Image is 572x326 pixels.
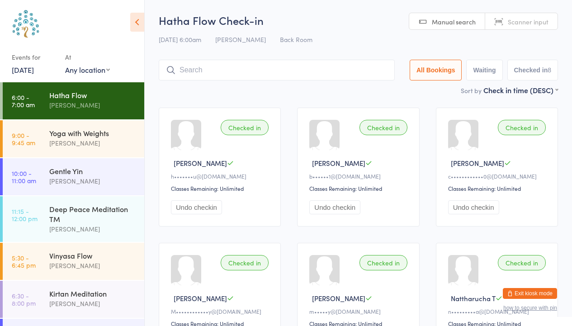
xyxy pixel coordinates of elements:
time: 6:00 - 7:00 am [12,94,35,108]
input: Search [159,60,395,80]
div: [PERSON_NAME] [49,260,137,271]
span: [PERSON_NAME] [215,35,266,44]
div: h•••••••u@[DOMAIN_NAME] [171,172,271,180]
div: Classes Remaining: Unlimited [171,184,271,192]
button: All Bookings [410,60,462,80]
button: Undo checkin [448,200,499,214]
div: Yoga with Weights [49,128,137,138]
div: [PERSON_NAME] [49,298,137,309]
span: [PERSON_NAME] [312,158,365,168]
span: [PERSON_NAME] [312,293,365,303]
div: b••••••1@[DOMAIN_NAME] [309,172,410,180]
div: Checked in [359,255,407,270]
time: 11:15 - 12:00 pm [12,208,38,222]
a: 9:00 -9:45 amYoga with Weights[PERSON_NAME] [3,120,144,157]
button: Waiting [466,60,502,80]
div: Kirtan Meditation [49,288,137,298]
a: 11:15 -12:00 pmDeep Peace Meditation TM[PERSON_NAME] [3,196,144,242]
button: Undo checkin [309,200,360,214]
time: 9:00 - 9:45 am [12,132,35,146]
div: Events for [12,50,56,65]
button: Undo checkin [171,200,222,214]
div: [PERSON_NAME] [49,176,137,186]
div: At [65,50,110,65]
div: Check in time (DESC) [483,85,558,95]
div: Gentle Yin [49,166,137,176]
div: Deep Peace Meditation TM [49,204,137,224]
div: Hatha Flow [49,90,137,100]
div: [PERSON_NAME] [49,100,137,110]
a: [DATE] [12,65,34,75]
span: [PERSON_NAME] [174,158,227,168]
time: 6:30 - 8:00 pm [12,292,36,307]
span: Nattharucha T [451,293,496,303]
div: n•••••••••a@[DOMAIN_NAME] [448,307,548,315]
span: [PERSON_NAME] [174,293,227,303]
div: Checked in [359,120,407,135]
span: Manual search [432,17,476,26]
a: 10:00 -11:00 amGentle Yin[PERSON_NAME] [3,158,144,195]
a: 6:00 -7:00 amHatha Flow[PERSON_NAME] [3,82,144,119]
span: [DATE] 6:00am [159,35,201,44]
div: Classes Remaining: Unlimited [448,184,548,192]
div: M••••••••••••y@[DOMAIN_NAME] [171,307,271,315]
time: 5:30 - 6:45 pm [12,254,36,269]
div: 8 [548,66,551,74]
a: 6:30 -8:00 pmKirtan Meditation[PERSON_NAME] [3,281,144,318]
div: Checked in [221,255,269,270]
div: Any location [65,65,110,75]
div: m•••••y@[DOMAIN_NAME] [309,307,410,315]
div: c••••••••••••0@[DOMAIN_NAME] [448,172,548,180]
div: Classes Remaining: Unlimited [309,184,410,192]
span: Back Room [280,35,312,44]
img: Australian School of Meditation & Yoga [9,7,43,41]
div: Checked in [498,120,546,135]
span: [PERSON_NAME] [451,158,504,168]
time: 10:00 - 11:00 am [12,170,36,184]
label: Sort by [461,86,482,95]
button: Checked in8 [507,60,558,80]
a: 5:30 -6:45 pmVinyasa Flow[PERSON_NAME] [3,243,144,280]
span: Scanner input [508,17,548,26]
h2: Hatha Flow Check-in [159,13,558,28]
div: [PERSON_NAME] [49,224,137,234]
div: [PERSON_NAME] [49,138,137,148]
div: Vinyasa Flow [49,250,137,260]
div: Checked in [221,120,269,135]
button: Exit kiosk mode [503,288,557,299]
div: Checked in [498,255,546,270]
button: how to secure with pin [503,305,557,311]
